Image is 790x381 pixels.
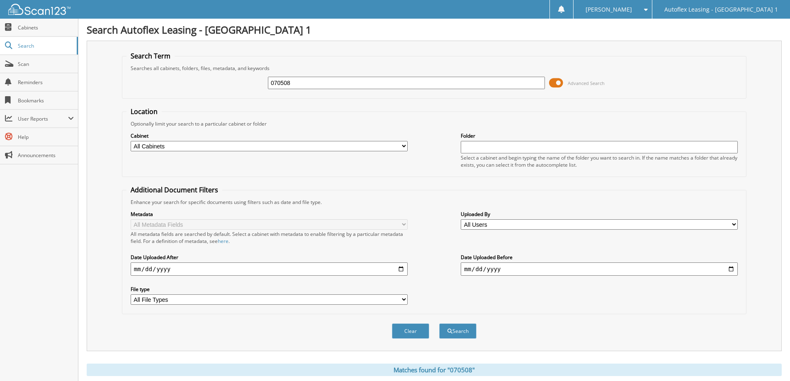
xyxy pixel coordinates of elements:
[18,97,74,104] span: Bookmarks
[126,120,742,127] div: Optionally limit your search to a particular cabinet or folder
[392,323,429,339] button: Clear
[18,133,74,141] span: Help
[18,61,74,68] span: Scan
[568,80,605,86] span: Advanced Search
[87,23,782,36] h1: Search Autoflex Leasing - [GEOGRAPHIC_DATA] 1
[131,211,408,218] label: Metadata
[439,323,476,339] button: Search
[131,132,408,139] label: Cabinet
[461,211,738,218] label: Uploaded By
[461,154,738,168] div: Select a cabinet and begin typing the name of the folder you want to search in. If the name match...
[461,262,738,276] input: end
[87,364,782,376] div: Matches found for "070508"
[664,7,778,12] span: Autoflex Leasing - [GEOGRAPHIC_DATA] 1
[131,262,408,276] input: start
[18,24,74,31] span: Cabinets
[218,238,228,245] a: here
[131,286,408,293] label: File type
[131,231,408,245] div: All metadata fields are searched by default. Select a cabinet with metadata to enable filtering b...
[18,79,74,86] span: Reminders
[18,42,73,49] span: Search
[131,254,408,261] label: Date Uploaded After
[18,115,68,122] span: User Reports
[126,65,742,72] div: Searches all cabinets, folders, files, metadata, and keywords
[461,254,738,261] label: Date Uploaded Before
[461,132,738,139] label: Folder
[126,51,175,61] legend: Search Term
[8,4,70,15] img: scan123-logo-white.svg
[126,199,742,206] div: Enhance your search for specific documents using filters such as date and file type.
[18,152,74,159] span: Announcements
[586,7,632,12] span: [PERSON_NAME]
[126,185,222,194] legend: Additional Document Filters
[126,107,162,116] legend: Location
